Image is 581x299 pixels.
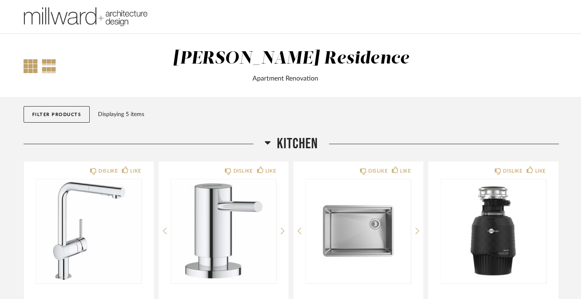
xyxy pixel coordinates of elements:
[36,179,141,282] img: undefined
[171,179,276,282] img: undefined
[277,135,318,153] span: Kitchen
[441,179,545,282] img: undefined
[265,167,276,175] div: LIKE
[173,50,409,67] div: [PERSON_NAME] Residence
[233,167,252,175] div: DISLIKE
[98,110,555,119] div: Displaying 5 items
[24,0,148,33] img: 1c8471d9-0066-44f3-9f8a-5d48d5a8bb4f.png
[114,74,455,83] div: Apartment Renovation
[368,167,388,175] div: DISLIKE
[24,106,90,123] button: Filter Products
[130,167,141,175] div: LIKE
[306,179,411,282] img: undefined
[503,167,522,175] div: DISLIKE
[535,167,545,175] div: LIKE
[98,167,118,175] div: DISLIKE
[400,167,411,175] div: LIKE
